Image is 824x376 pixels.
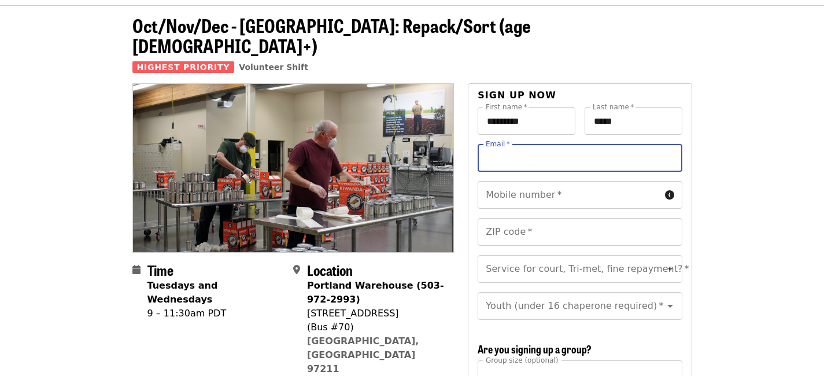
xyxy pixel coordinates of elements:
input: Last name [585,107,682,135]
span: Oct/Nov/Dec - [GEOGRAPHIC_DATA]: Repack/Sort (age [DEMOGRAPHIC_DATA]+) [132,12,531,59]
a: [GEOGRAPHIC_DATA], [GEOGRAPHIC_DATA] 97211 [307,336,419,374]
input: Mobile number [478,181,660,209]
i: circle-info icon [665,190,674,201]
strong: Tuesdays and Wednesdays [147,280,218,305]
label: First name [486,104,527,110]
img: Oct/Nov/Dec - Portland: Repack/Sort (age 16+) organized by Oregon Food Bank [133,84,454,252]
label: Email [486,141,510,148]
span: Group size (optional) [486,356,558,364]
label: Last name [593,104,634,110]
span: Are you signing up a group? [478,341,592,356]
span: Location [307,260,353,280]
i: calendar icon [132,264,141,275]
span: Highest Priority [132,61,235,73]
div: (Bus #70) [307,320,445,334]
span: Sign up now [478,90,556,101]
input: First name [478,107,575,135]
a: Volunteer Shift [239,62,308,72]
div: [STREET_ADDRESS] [307,307,445,320]
button: Open [662,261,678,277]
span: Time [147,260,173,280]
input: Email [478,144,682,172]
button: Open [662,298,678,314]
strong: Portland Warehouse (503-972-2993) [307,280,444,305]
i: map-marker-alt icon [293,264,300,275]
input: ZIP code [478,218,682,246]
div: 9 – 11:30am PDT [147,307,284,320]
